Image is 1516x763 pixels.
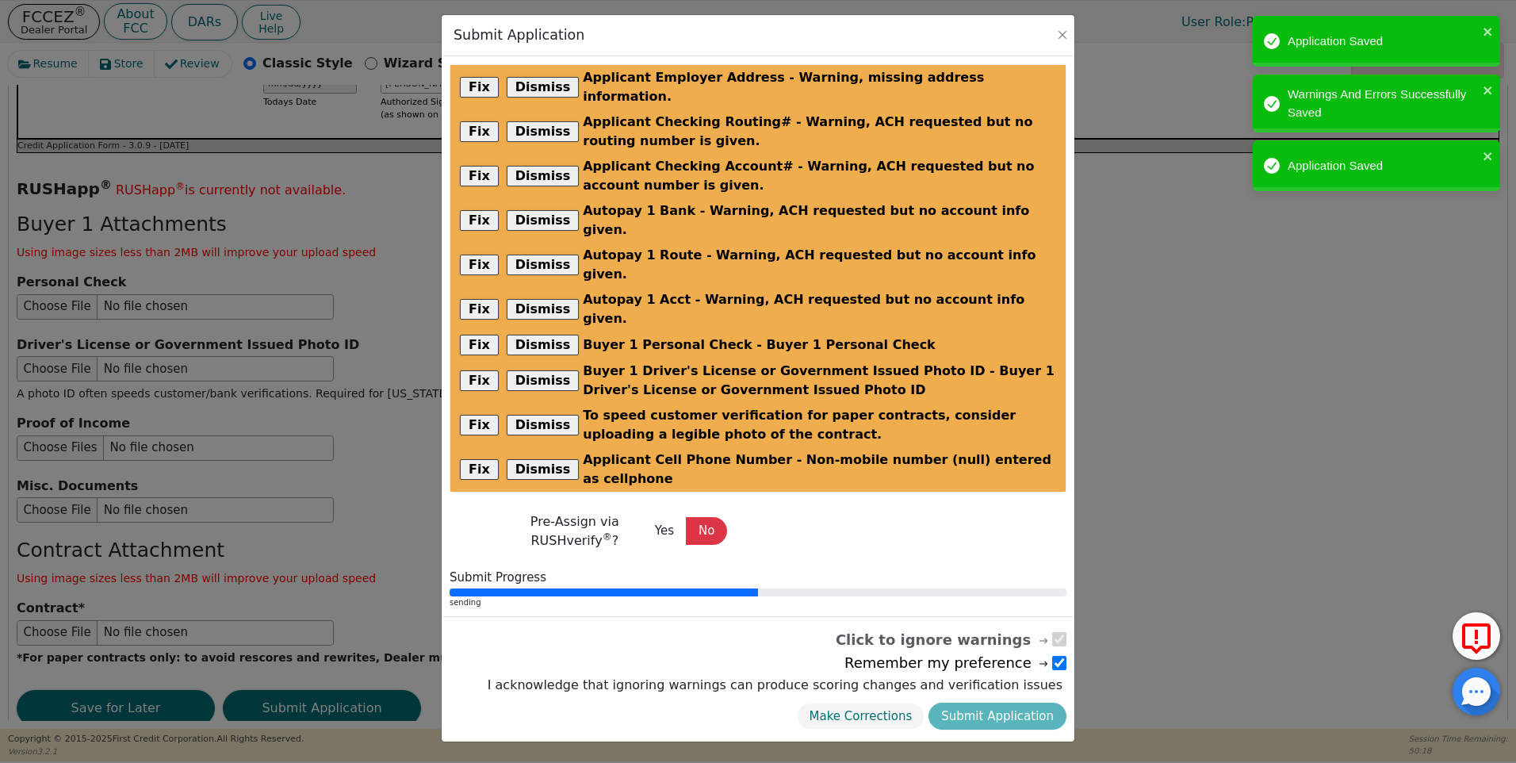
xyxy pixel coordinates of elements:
button: Fix [460,459,499,480]
span: Autopay 1 Route - Warning, ACH requested but no account info given. [583,246,1056,284]
div: Submit Progress [450,570,1066,585]
button: Fix [460,255,499,275]
button: close [1483,22,1494,40]
button: Dismiss [507,77,580,98]
button: Fix [460,77,499,98]
span: Applicant Cell Phone Number - Non-mobile number (null) entered as cellphone [583,451,1056,489]
sup: ® [603,531,612,543]
span: Buyer 1 Driver's License or Government Issued Photo ID - Buyer 1 Driver's License or Government I... [583,362,1056,400]
button: Close [1055,27,1070,43]
button: Fix [460,415,499,435]
button: Dismiss [507,335,580,355]
button: Make Corrections [797,703,925,730]
span: Click to ignore warnings [836,629,1051,650]
span: To speed customer verification for paper contracts, consider uploading a legible photo of the con... [583,406,1056,444]
div: Warnings And Errors Successfully Saved [1288,86,1478,121]
div: sending [450,596,1066,608]
span: Remember my preference [844,652,1051,673]
span: Pre-Assign via RUSHverify ? [530,514,619,548]
span: Applicant Checking Account# - Warning, ACH requested but no account number is given. [583,157,1056,195]
button: Dismiss [507,370,580,391]
button: Fix [460,166,499,186]
h3: Submit Application [454,27,584,44]
button: Fix [460,210,499,231]
button: Dismiss [507,255,580,275]
span: Applicant Employer Address - Warning, missing address information. [583,68,1056,106]
button: Fix [460,370,499,391]
button: Fix [460,299,499,320]
label: I acknowledge that ignoring warnings can produce scoring changes and verification issues [484,676,1066,695]
button: No [686,517,727,545]
button: Dismiss [507,415,580,435]
button: Dismiss [507,459,580,480]
button: Dismiss [507,121,580,142]
button: Report Error to FCC [1453,612,1500,660]
div: Application Saved [1288,157,1478,175]
button: close [1483,147,1494,165]
button: Fix [460,335,499,355]
button: Dismiss [507,210,580,231]
button: Fix [460,121,499,142]
button: Yes [642,517,687,545]
span: Applicant Checking Routing# - Warning, ACH requested but no routing number is given. [583,113,1056,151]
span: Autopay 1 Bank - Warning, ACH requested but no account info given. [583,201,1056,240]
div: Application Saved [1288,33,1478,51]
button: close [1483,81,1494,99]
button: Dismiss [507,299,580,320]
button: Dismiss [507,166,580,186]
span: Buyer 1 Personal Check - Buyer 1 Personal Check [583,335,936,355]
span: Autopay 1 Acct - Warning, ACH requested but no account info given. [583,290,1056,328]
